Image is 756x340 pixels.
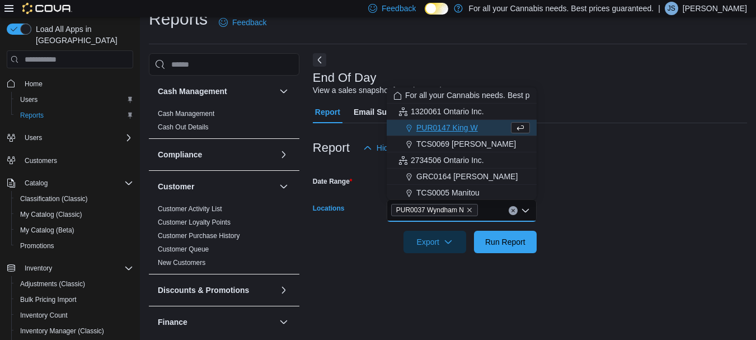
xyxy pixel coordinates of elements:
span: Catalog [25,179,48,188]
a: Promotions [16,239,59,253]
button: Customer [158,181,275,192]
a: New Customers [158,259,205,267]
div: View a sales snapshot for a date or date range. [313,85,477,96]
span: Customer Loyalty Points [158,218,231,227]
a: Inventory Count [16,309,72,322]
span: Feedback [232,17,266,28]
span: Users [25,133,42,142]
p: [PERSON_NAME] [683,2,747,15]
h3: Cash Management [158,86,227,97]
h1: Reports [149,8,208,30]
button: GRC0164 [PERSON_NAME] [387,169,537,185]
a: Cash Out Details [158,123,209,131]
span: Feedback [382,3,416,14]
a: Customer Queue [158,245,209,253]
span: Customer Purchase History [158,231,240,240]
p: For all your Cannabis needs. Best prices guaranteed. [468,2,654,15]
button: For all your Cannabis needs. Best prices guaranteed. [387,87,537,104]
button: Users [20,131,46,145]
span: Users [20,131,133,145]
button: Reports [11,108,138,123]
a: Users [16,93,42,106]
button: Customers [2,152,138,169]
button: Export [403,231,466,253]
button: Close list of options [521,206,530,215]
span: Cash Management [158,109,214,118]
span: Inventory Manager (Classic) [20,327,104,336]
span: Email Subscription [354,101,425,123]
button: Clear input [509,206,518,215]
span: New Customers [158,258,205,267]
span: Inventory Manager (Classic) [16,324,133,338]
a: Bulk Pricing Import [16,293,81,306]
button: Inventory Count [11,308,138,323]
button: Users [11,92,138,108]
div: Customer [149,202,299,274]
button: Compliance [158,149,275,160]
button: Cash Management [158,86,275,97]
button: 1320061 Ontario Inc. [387,104,537,120]
a: Home [20,77,47,91]
span: Bulk Pricing Import [16,293,133,306]
button: Discounts & Promotions [158,285,275,296]
span: Promotions [16,239,133,253]
div: Cash Management [149,107,299,138]
span: My Catalog (Classic) [20,210,82,219]
span: PUR0037 Wyndham N [391,204,478,216]
h3: Customer [158,181,194,192]
a: Feedback [214,11,271,34]
button: TCS0005 Manitou [387,185,537,201]
span: Load All Apps in [GEOGRAPHIC_DATA] [31,24,133,46]
h3: End Of Day [313,71,377,85]
label: Date Range [313,177,353,186]
a: Classification (Classic) [16,192,92,206]
span: Users [20,95,37,104]
a: Inventory Manager (Classic) [16,324,109,338]
span: My Catalog (Beta) [16,223,133,237]
button: Bulk Pricing Import [11,292,138,308]
button: Hide Parameters [359,137,440,159]
span: Adjustments (Classic) [16,277,133,291]
span: Customers [20,153,133,167]
button: Cash Management [277,85,290,98]
span: Inventory Count [16,309,133,322]
span: Cash Out Details [158,123,209,132]
span: Users [16,93,133,106]
span: Reports [16,109,133,122]
span: TCS0005 Manitou [416,187,480,198]
span: Classification (Classic) [16,192,133,206]
span: Customers [25,156,57,165]
button: TCS0069 [PERSON_NAME] [387,136,537,152]
span: Home [25,80,43,89]
span: Classification (Classic) [20,194,88,203]
button: Finance [277,315,290,329]
input: Dark Mode [425,3,448,15]
span: 2734506 Ontario Inc. [411,155,484,166]
span: Bulk Pricing Import [20,295,77,304]
button: Catalog [2,175,138,191]
a: Customer Loyalty Points [158,218,231,226]
span: Run Report [485,236,525,248]
p: | [658,2,660,15]
span: Customer Queue [158,245,209,254]
span: 1320061 Ontario Inc. [411,106,484,117]
span: Reports [20,111,44,120]
a: My Catalog (Beta) [16,223,79,237]
span: Inventory Count [20,311,68,320]
span: GRC0164 [PERSON_NAME] [416,171,518,182]
button: Catalog [20,176,52,190]
a: Cash Management [158,110,214,118]
img: Cova [22,3,72,14]
span: Export [410,231,459,253]
a: Adjustments (Classic) [16,277,90,291]
button: Remove PUR0037 Wyndham N from selection in this group [466,207,473,213]
a: Customer Purchase History [158,232,240,240]
span: Promotions [20,241,54,250]
label: Locations [313,204,345,213]
button: Finance [158,316,275,328]
span: Adjustments (Classic) [20,280,85,288]
h3: Report [313,141,350,155]
button: Compliance [277,148,290,161]
span: Inventory [25,264,52,273]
